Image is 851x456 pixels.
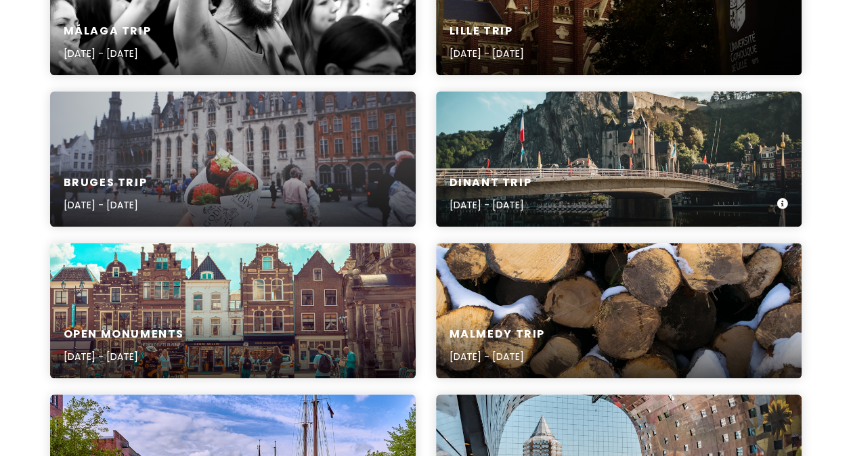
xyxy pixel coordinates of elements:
h6: Bruges Trip [64,176,148,190]
a: a pile of cut logs covered in snowMalmedy Trip[DATE] - [DATE] [436,243,802,378]
h6: Malmedy Trip [450,327,545,342]
p: [DATE] - [DATE] [64,349,184,364]
p: [DATE] - [DATE] [450,349,545,364]
p: [DATE] - [DATE] [64,46,152,61]
h6: Lille Trip [450,24,524,39]
a: a bridge over a body of water with a castle in the backgroundDinant Trip[DATE] - [DATE] [436,91,802,227]
h6: Dinant Trip [450,176,532,190]
p: [DATE] - [DATE] [450,198,532,212]
p: [DATE] - [DATE] [450,46,524,61]
a: person holding pack of Godiva chocolate-covered strawberriesBruges Trip[DATE] - [DATE] [50,91,416,227]
a: people walking on street near brown concrete building during daytimeOpen monuments[DATE] - [DATE] [50,243,416,378]
h6: Open monuments [64,327,184,342]
p: [DATE] - [DATE] [64,198,148,212]
h6: Málaga Trip [64,24,152,39]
